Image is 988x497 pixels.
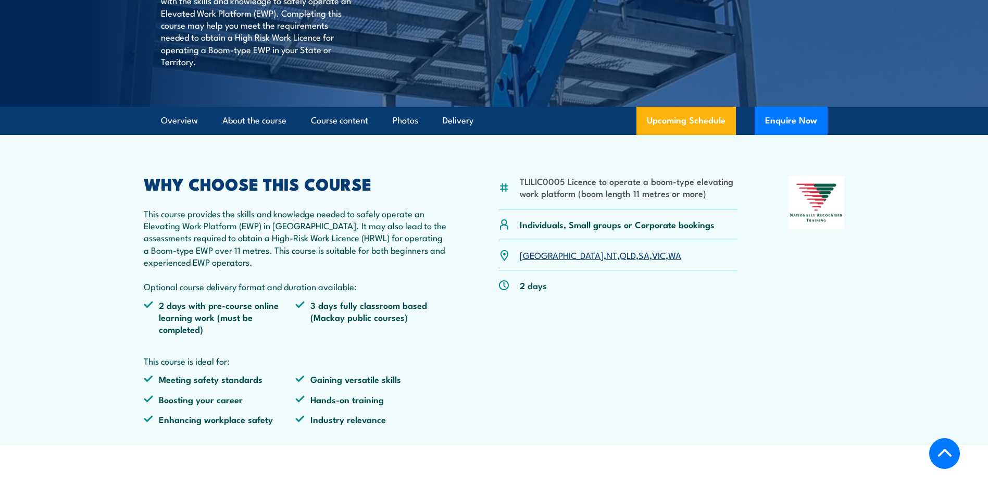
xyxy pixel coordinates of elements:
li: Gaining versatile skills [295,373,447,385]
li: Hands-on training [295,393,447,405]
a: [GEOGRAPHIC_DATA] [520,249,604,261]
li: Meeting safety standards [144,373,296,385]
li: 3 days fully classroom based (Mackay public courses) [295,299,447,336]
a: NT [606,249,617,261]
a: Upcoming Schedule [636,107,736,135]
img: Nationally Recognised Training logo. [789,176,845,229]
p: 2 days [520,279,547,291]
button: Enquire Now [755,107,828,135]
a: About the course [222,107,286,134]
p: This course provides the skills and knowledge needed to safely operate an Elevating Work Platform... [144,207,448,293]
a: Course content [311,107,368,134]
li: Boosting your career [144,393,296,405]
a: Photos [393,107,418,134]
p: Individuals, Small groups or Corporate bookings [520,218,715,230]
li: Enhancing workplace safety [144,413,296,425]
a: WA [668,249,681,261]
p: This course is ideal for: [144,355,448,367]
h2: WHY CHOOSE THIS COURSE [144,176,448,191]
li: TLILIC0005 Licence to operate a boom-type elevating work platform (boom length 11 metres or more) [520,175,738,200]
a: Overview [161,107,198,134]
a: VIC [652,249,666,261]
a: QLD [620,249,636,261]
p: , , , , , [520,249,681,261]
a: Delivery [443,107,473,134]
li: Industry relevance [295,413,447,425]
li: 2 days with pre-course online learning work (must be completed) [144,299,296,336]
a: SA [639,249,649,261]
